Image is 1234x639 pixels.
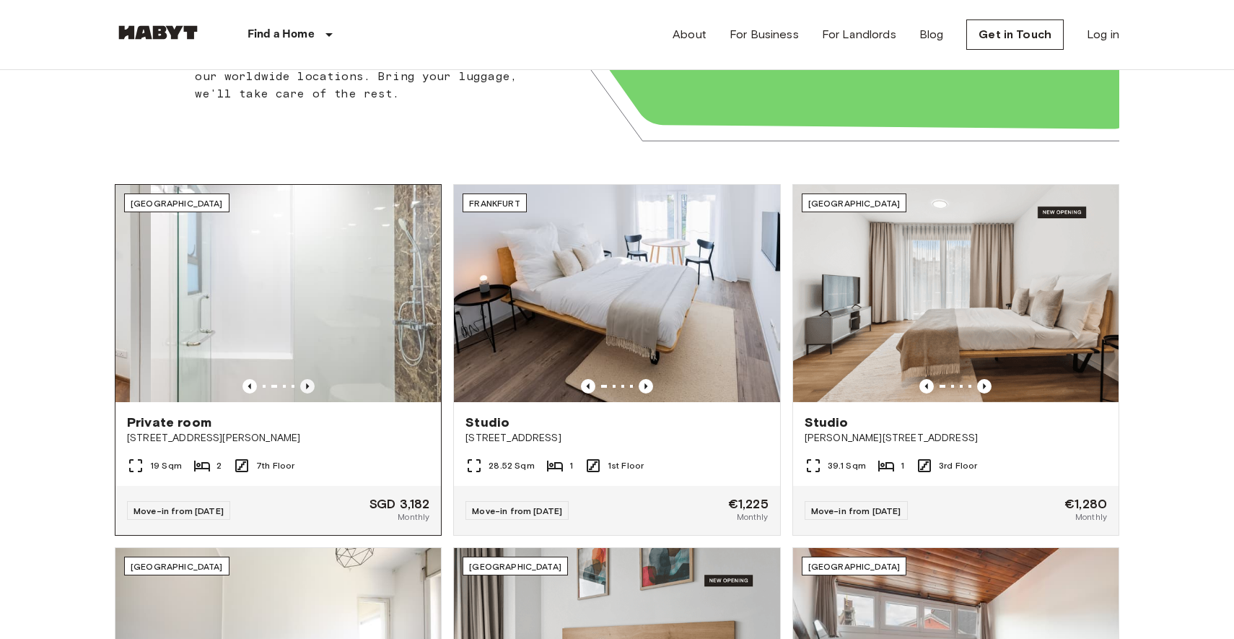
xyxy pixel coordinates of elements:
[811,505,901,516] span: Move-in from [DATE]
[151,185,476,402] img: Marketing picture of unit SG-01-003-012-01
[919,26,944,43] a: Blog
[828,459,866,472] span: 39.1 Sqm
[737,510,769,523] span: Monthly
[472,505,562,516] span: Move-in from [DATE]
[673,26,706,43] a: About
[1075,510,1107,523] span: Monthly
[131,561,223,572] span: [GEOGRAPHIC_DATA]
[808,198,901,209] span: [GEOGRAPHIC_DATA]
[489,459,534,472] span: 28.52 Sqm
[805,414,849,431] span: Studio
[134,505,224,516] span: Move-in from [DATE]
[1064,497,1107,510] span: €1,280
[453,184,780,536] a: Marketing picture of unit DE-04-001-012-01HPrevious imagePrevious imageFrankfurtStudio[STREET_ADD...
[369,497,429,510] span: SGD 3,182
[127,431,429,445] span: [STREET_ADDRESS][PERSON_NAME]
[469,561,561,572] span: [GEOGRAPHIC_DATA]
[256,459,294,472] span: 7th Floor
[966,19,1064,50] a: Get in Touch
[792,184,1119,536] a: Marketing picture of unit DE-01-492-301-001Previous imagePrevious image[GEOGRAPHIC_DATA]Studio[PE...
[901,459,904,472] span: 1
[569,459,573,472] span: 1
[939,459,977,472] span: 3rd Floor
[150,459,182,472] span: 19 Sqm
[216,459,222,472] span: 2
[242,379,257,394] button: Previous image
[1087,26,1119,43] a: Log in
[127,414,211,431] span: Private room
[300,379,315,394] button: Previous image
[469,198,520,209] span: Frankfurt
[115,184,442,536] a: Marketing picture of unit SG-01-003-012-01Marketing picture of unit SG-01-003-012-01Previous imag...
[730,26,799,43] a: For Business
[977,379,992,394] button: Previous image
[581,379,595,394] button: Previous image
[919,379,934,394] button: Previous image
[822,26,896,43] a: For Landlords
[639,379,653,394] button: Previous image
[793,185,1119,402] img: Marketing picture of unit DE-01-492-301-001
[728,497,769,510] span: €1,225
[454,185,779,402] img: Marketing picture of unit DE-04-001-012-01H
[398,510,429,523] span: Monthly
[131,198,223,209] span: [GEOGRAPHIC_DATA]
[248,26,315,43] p: Find a Home
[195,51,526,103] p: Choose between shared or private living in our worldwide locations. Bring your luggage, we'll tak...
[805,431,1107,445] span: [PERSON_NAME][STREET_ADDRESS]
[465,414,509,431] span: Studio
[465,431,768,445] span: [STREET_ADDRESS]
[115,25,201,40] img: Habyt
[608,459,644,472] span: 1st Floor
[808,561,901,572] span: [GEOGRAPHIC_DATA]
